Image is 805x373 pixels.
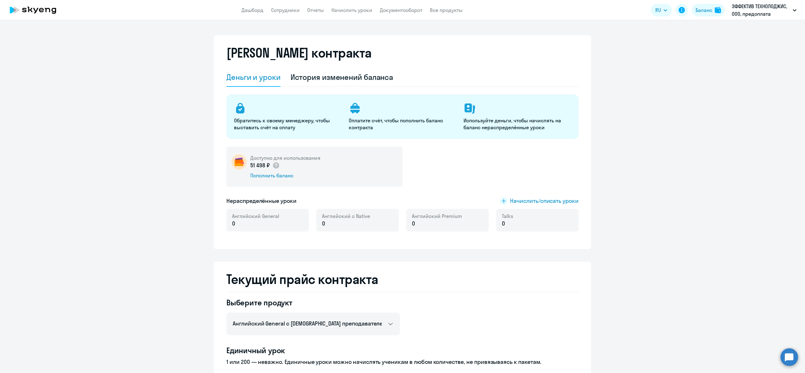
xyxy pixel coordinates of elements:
a: Дашборд [241,7,264,13]
span: 0 [232,220,235,228]
img: wallet-circle.png [231,154,247,170]
span: RU [655,6,661,14]
a: Начислить уроки [331,7,372,13]
p: ЭФФЕКТИВ ТЕХНОЛОДЖИС, ООО, предоплата [732,3,790,18]
h5: Нераспределённые уроки [226,197,297,205]
a: Все продукты [430,7,463,13]
span: Talks [502,213,513,220]
span: Начислить/списать уроки [510,197,579,205]
p: 1 или 200 — неважно. Единичные уроки можно начислять ученикам в любом количестве, не привязываясь... [226,358,579,366]
span: 0 [502,220,505,228]
h4: Единичный урок [226,345,579,355]
span: Английский Premium [412,213,462,220]
p: Используйте деньги, чтобы начислять на баланс нераспределённые уроки [464,117,571,131]
p: Оплатите счёт, чтобы пополнить баланс контракта [349,117,456,131]
button: ЭФФЕКТИВ ТЕХНОЛОДЖИС, ООО, предоплата [729,3,800,18]
div: Баланс [696,6,712,14]
span: Английский General [232,213,279,220]
img: balance [715,7,721,13]
span: 0 [412,220,415,228]
h4: Выберите продукт [226,298,400,308]
div: Пополнить баланс [250,172,320,179]
p: Обратитесь к своему менеджеру, чтобы выставить счёт на оплату [234,117,341,131]
h5: Доступно для использования [250,154,320,161]
h2: [PERSON_NAME] контракта [226,45,372,60]
span: 0 [322,220,325,228]
a: Документооборот [380,7,422,13]
button: Балансbalance [692,4,725,16]
p: 51 498 ₽ [250,161,280,170]
a: Отчеты [307,7,324,13]
a: Сотрудники [271,7,300,13]
div: История изменений баланса [291,72,393,82]
div: Деньги и уроки [226,72,280,82]
span: Английский с Native [322,213,370,220]
h2: Текущий прайс контракта [226,272,579,287]
button: RU [651,4,672,16]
